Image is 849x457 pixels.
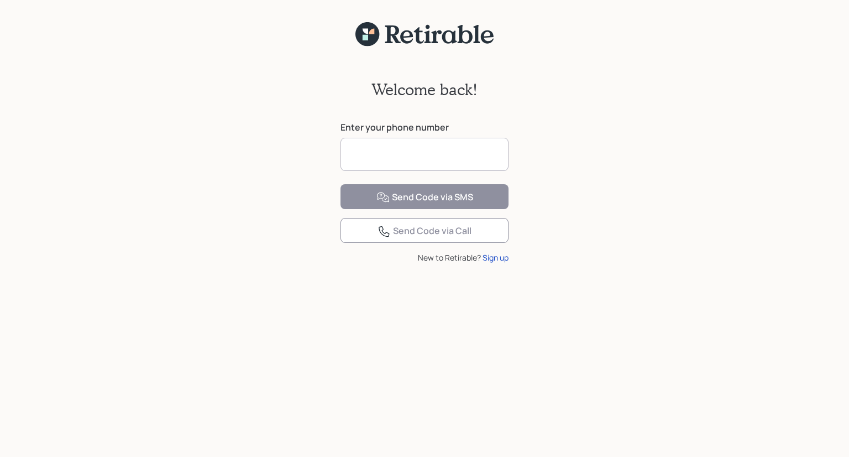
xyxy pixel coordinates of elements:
h2: Welcome back! [371,80,478,99]
button: Send Code via Call [340,218,509,243]
div: Sign up [483,252,509,263]
label: Enter your phone number [340,121,509,133]
div: Send Code via Call [378,225,471,238]
button: Send Code via SMS [340,184,509,209]
div: New to Retirable? [340,252,509,263]
div: Send Code via SMS [376,191,473,204]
